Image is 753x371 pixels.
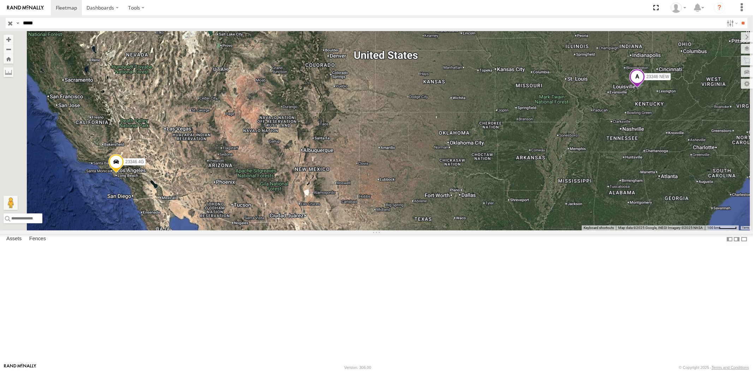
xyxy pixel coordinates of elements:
label: Search Filter Options [724,18,739,28]
div: Version: 306.00 [344,365,371,370]
label: Search Query [15,18,20,28]
label: Dock Summary Table to the Right [733,234,740,244]
label: Dock Summary Table to the Left [726,234,733,244]
button: Zoom out [4,44,13,54]
button: Map Scale: 100 km per 46 pixels [705,225,739,230]
div: © Copyright 2025 - [679,365,749,370]
button: Zoom Home [4,54,13,64]
a: Visit our Website [4,364,36,371]
a: Terms (opens in new tab) [742,226,750,229]
label: Fences [26,234,49,244]
div: Sardor Khadjimedov [668,2,689,13]
span: Map data ©2025 Google, INEGI Imagery ©2025 NASA [618,226,703,230]
a: Terms and Conditions [712,365,749,370]
span: 23346 NEW [646,75,669,79]
label: Map Settings [741,79,753,89]
label: Measure [4,67,13,77]
button: Zoom in [4,35,13,44]
i: ? [714,2,725,13]
img: rand-logo.svg [7,5,44,10]
label: Hide Summary Table [741,234,748,244]
button: Drag Pegman onto the map to open Street View [4,196,18,210]
button: Keyboard shortcuts [584,225,614,230]
label: Assets [3,234,25,244]
span: 23346 4G [125,159,144,164]
span: 100 km [707,226,719,230]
